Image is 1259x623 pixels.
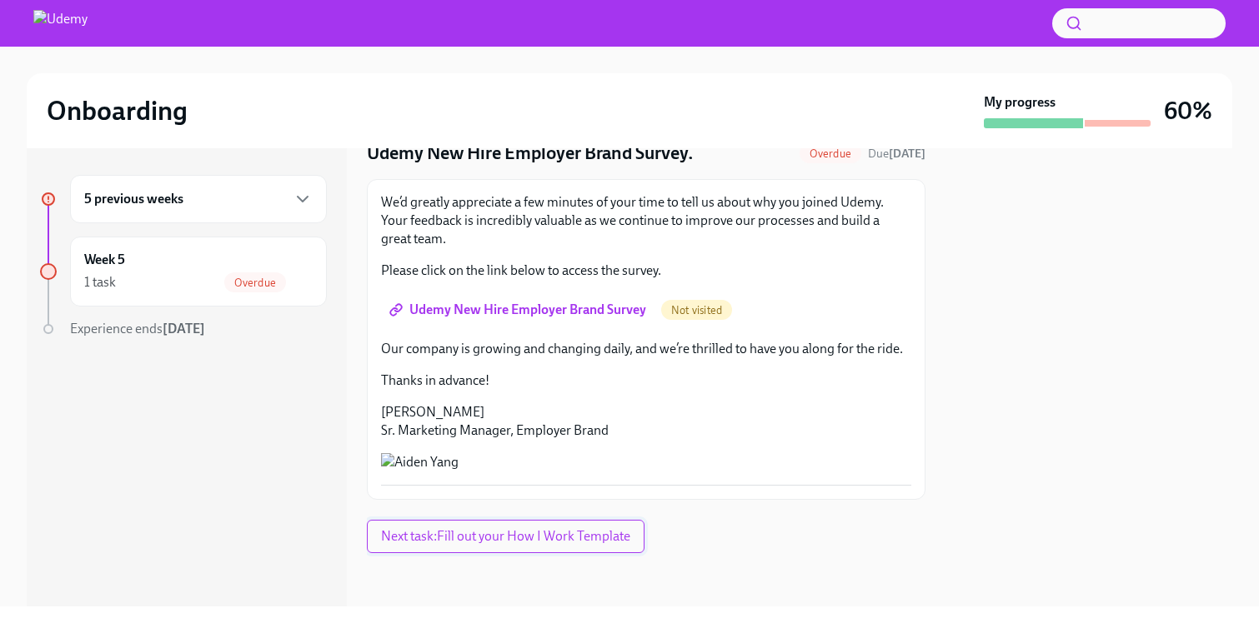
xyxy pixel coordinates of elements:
span: Experience ends [70,321,205,336]
span: Overdue [224,277,286,289]
span: Due [868,147,925,161]
img: Udemy [33,10,88,37]
a: Udemy New Hire Employer Brand Survey [381,293,658,326]
p: We’d greatly appreciate a few minutes of your time to tell us about why you joined Udemy. Your fe... [381,193,911,248]
h3: 60% [1164,96,1212,126]
a: Week 51 taskOverdue [40,237,327,307]
h4: Udemy New Hire Employer Brand Survey. [367,141,693,166]
h2: Onboarding [47,94,188,127]
h6: 5 previous weeks [84,190,183,208]
h6: Week 5 [84,251,125,269]
span: May 6th, 2024 12:00 [868,146,925,162]
p: Thanks in advance! [381,371,911,390]
button: Next task:Fill out your How I Work Template [367,520,645,553]
strong: My progress [984,93,1056,112]
p: [PERSON_NAME] Sr. Marketing Manager, Employer Brand [381,403,911,440]
span: Overdue [800,147,861,160]
span: Not visited [661,304,732,316]
span: Next task : Fill out your How I Work Template [381,528,630,545]
strong: [DATE] [163,321,205,336]
p: Our company is growing and changing daily, and we’re thrilled to have you along for the ride. [381,340,911,358]
span: Udemy New Hire Employer Brand Survey [393,302,646,318]
div: 5 previous weeks [70,175,327,223]
div: 1 task [84,273,116,292]
button: Zoom image [381,453,514,471]
strong: [DATE] [889,147,925,161]
p: Please click on the link below to access the survey. [381,262,911,280]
